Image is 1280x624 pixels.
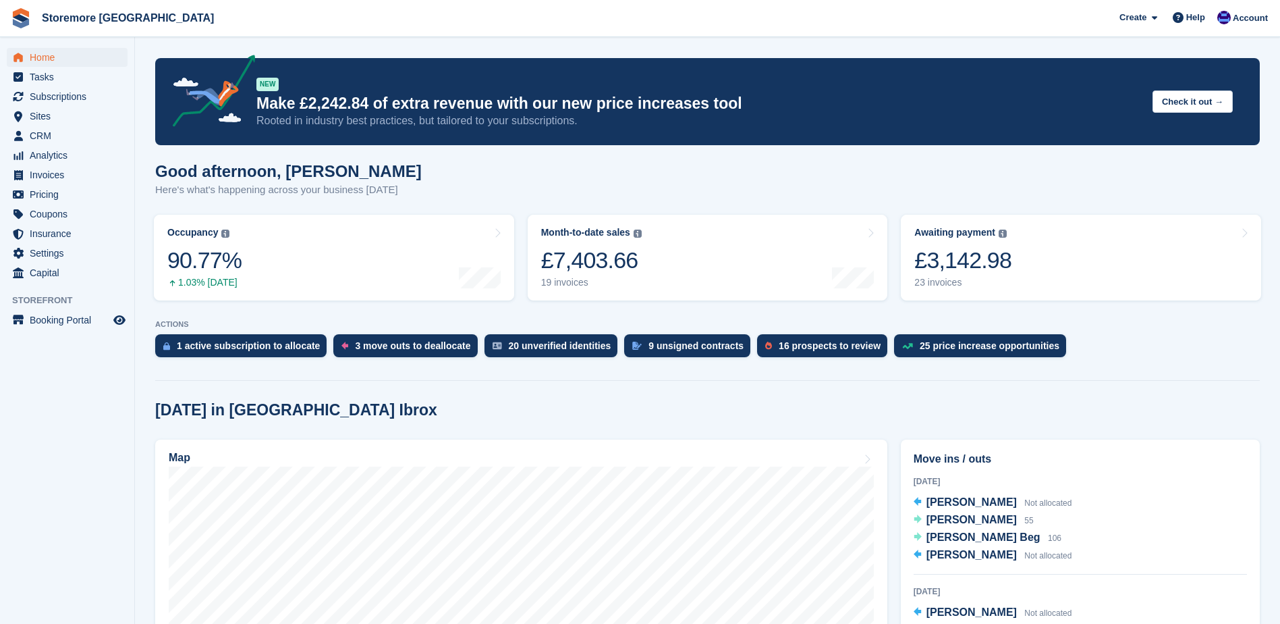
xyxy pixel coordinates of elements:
[30,68,111,86] span: Tasks
[894,334,1073,364] a: 25 price increase opportunities
[111,312,128,328] a: Preview store
[341,342,348,350] img: move_outs_to_deallocate_icon-f764333ba52eb49d3ac5e1228854f67142a1ed5810a6f6cc68b1a99e826820c5.svg
[914,586,1247,598] div: [DATE]
[163,342,170,350] img: active_subscription_to_allocate_icon-d502201f5373d7db506a760aba3b589e785aa758c864c3986d89f69b8ff3...
[914,475,1247,488] div: [DATE]
[1233,11,1268,25] span: Account
[30,107,111,126] span: Sites
[493,342,502,350] img: verify_identity-adf6edd0f0f0b5bbfe63781bf79b02c33cf7c696d77639b501bdc392416b5a36.svg
[167,277,242,288] div: 1.03% [DATE]
[920,340,1059,351] div: 25 price increase opportunities
[7,165,128,184] a: menu
[30,146,111,165] span: Analytics
[7,224,128,243] a: menu
[541,246,642,274] div: £7,403.66
[155,320,1260,329] p: ACTIONS
[256,94,1142,113] p: Make £2,242.84 of extra revenue with our new price increases tool
[7,126,128,145] a: menu
[926,496,1017,508] span: [PERSON_NAME]
[484,334,625,364] a: 20 unverified identities
[7,107,128,126] a: menu
[30,224,111,243] span: Insurance
[7,205,128,224] a: menu
[7,311,128,330] a: menu
[902,343,913,349] img: price_increase_opportunities-93ffe204e8149a01c8c9dc8f82e8f89637d9d84a8eef4429ea346261dce0b2c0.svg
[541,227,630,238] div: Month-to-date sales
[765,342,772,350] img: prospect-51fa495bee0391a8d652442698ab0144808aea92771e9ea1ae160a38d050c398.svg
[155,182,422,198] p: Here's what's happening across your business [DATE]
[541,277,642,288] div: 19 invoices
[1186,11,1205,24] span: Help
[1024,608,1072,618] span: Not allocated
[30,205,111,224] span: Coupons
[914,512,1034,529] a: [PERSON_NAME] 55
[528,215,888,301] a: Month-to-date sales £7,403.66 19 invoices
[509,340,611,351] div: 20 unverified identities
[30,48,111,67] span: Home
[30,185,111,204] span: Pricing
[155,401,437,419] h2: [DATE] in [GEOGRAPHIC_DATA] Ibrox
[648,340,744,351] div: 9 unsigned contracts
[914,451,1247,467] h2: Move ins / outs
[155,334,333,364] a: 1 active subscription to allocate
[926,549,1017,561] span: [PERSON_NAME]
[914,246,1011,274] div: £3,142.98
[1152,90,1233,113] button: Check it out →
[169,452,190,464] h2: Map
[167,246,242,274] div: 90.77%
[926,531,1040,543] span: [PERSON_NAME] Beg
[914,277,1011,288] div: 23 invoices
[914,494,1072,512] a: [PERSON_NAME] Not allocated
[926,514,1017,525] span: [PERSON_NAME]
[167,227,218,238] div: Occupancy
[30,126,111,145] span: CRM
[30,244,111,263] span: Settings
[1048,534,1061,543] span: 106
[632,342,642,350] img: contract_signature_icon-13c848040528278c33f63329250d36e43548de30e8caae1d1a13099fd9432cc5.svg
[30,311,111,330] span: Booking Portal
[914,547,1072,565] a: [PERSON_NAME] Not allocated
[7,263,128,282] a: menu
[30,165,111,184] span: Invoices
[7,185,128,204] a: menu
[161,55,256,132] img: price-adjustments-announcement-icon-8257ccfd72463d97f412b2fc003d46551f7dbcb40ab6d574587a9cd5c0d94...
[221,230,229,238] img: icon-info-grey-7440780725fd019a000dd9b08b2336e03edf1995a4989e88bcd33f0948082b44.svg
[1024,516,1033,525] span: 55
[256,78,279,91] div: NEW
[624,334,757,364] a: 9 unsigned contracts
[155,162,422,180] h1: Good afternoon, [PERSON_NAME]
[914,529,1061,547] a: [PERSON_NAME] Beg 106
[7,48,128,67] a: menu
[154,215,514,301] a: Occupancy 90.77% 1.03% [DATE]
[256,113,1142,128] p: Rooted in industry best practices, but tailored to your subscriptions.
[1119,11,1146,24] span: Create
[333,334,484,364] a: 3 move outs to deallocate
[36,7,219,29] a: Storemore [GEOGRAPHIC_DATA]
[914,227,995,238] div: Awaiting payment
[779,340,881,351] div: 16 prospects to review
[7,87,128,106] a: menu
[11,8,31,28] img: stora-icon-8386f47178a22dfd0bd8f6a31ec36ba5ce8667c1dd55bd0f319d3a0aa187defe.svg
[12,294,134,307] span: Storefront
[1024,551,1072,561] span: Not allocated
[914,604,1072,622] a: [PERSON_NAME] Not allocated
[634,230,642,238] img: icon-info-grey-7440780725fd019a000dd9b08b2336e03edf1995a4989e88bcd33f0948082b44.svg
[926,606,1017,618] span: [PERSON_NAME]
[177,340,320,351] div: 1 active subscription to allocate
[1217,11,1231,24] img: Angela
[7,146,128,165] a: menu
[7,244,128,263] a: menu
[7,68,128,86] a: menu
[757,334,894,364] a: 16 prospects to review
[999,230,1007,238] img: icon-info-grey-7440780725fd019a000dd9b08b2336e03edf1995a4989e88bcd33f0948082b44.svg
[30,263,111,282] span: Capital
[901,215,1261,301] a: Awaiting payment £3,142.98 23 invoices
[1024,498,1072,508] span: Not allocated
[355,340,470,351] div: 3 move outs to deallocate
[30,87,111,106] span: Subscriptions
